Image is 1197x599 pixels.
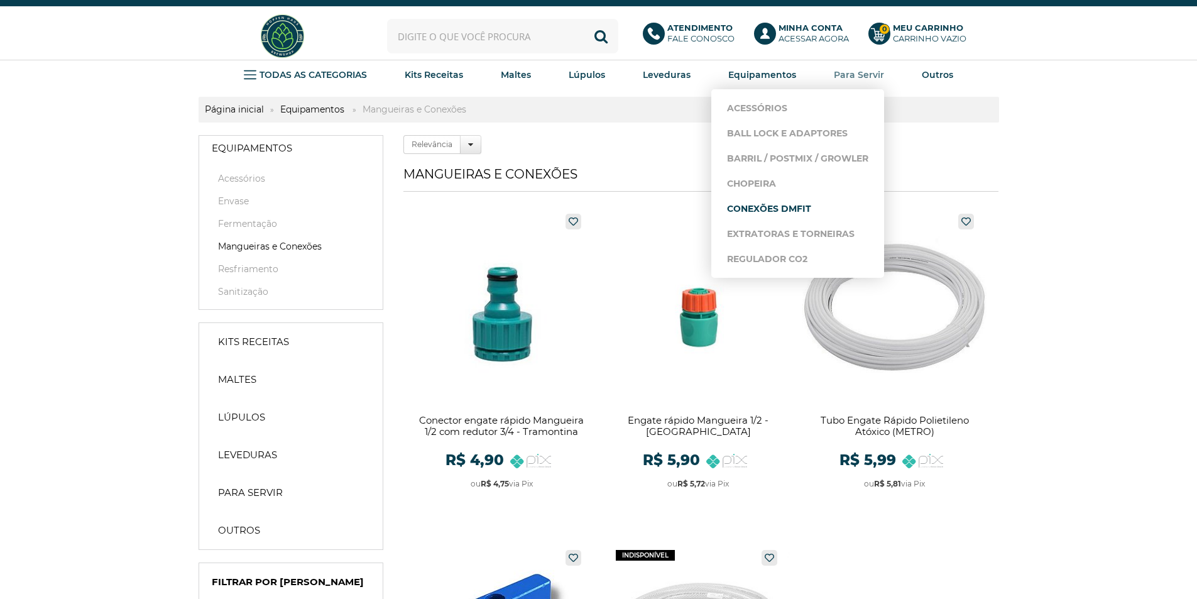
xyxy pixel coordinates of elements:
h1: Mangueiras e Conexões [403,167,998,192]
strong: Para Servir [834,69,884,80]
a: Para Servir [834,65,884,84]
a: Ball Lock e Adaptores [727,121,868,146]
a: Para Servir [205,480,376,505]
a: Leveduras [205,442,376,468]
p: Fale conosco [667,23,735,44]
a: Conector engate rápido Mangueira 1/2 com redutor 3/4 - Tramontina [410,207,594,500]
strong: Para Servir [218,486,283,499]
a: Maltes [205,367,376,392]
a: Kits Receitas [405,65,463,84]
a: AtendimentoFale conosco [643,23,741,50]
a: Sanitização [212,285,370,298]
h4: Filtrar por [PERSON_NAME] [212,576,370,595]
a: Envase [212,195,370,207]
strong: 0 [879,24,890,35]
a: Equipamentos [728,65,796,84]
strong: Kits Receitas [405,69,463,80]
span: indisponível [616,550,675,561]
strong: Maltes [501,69,531,80]
strong: Mangueiras e Conexões [356,104,473,115]
a: Chopeira [727,171,868,196]
a: TODAS AS CATEGORIAS [244,65,367,84]
strong: Outros [218,524,260,537]
p: Acessar agora [779,23,849,44]
a: Minha ContaAcessar agora [754,23,856,50]
b: Meu Carrinho [893,23,963,33]
strong: Lúpulos [569,69,605,80]
a: Outros [205,518,376,543]
button: Buscar [584,19,618,53]
strong: Leveduras [218,449,277,461]
input: Digite o que você procura [387,19,618,53]
a: Conexões DMFIT [727,196,868,221]
a: Maltes [501,65,531,84]
a: Outros [922,65,953,84]
a: Extratoras e Torneiras [727,221,868,246]
img: Hopfen Haus BrewShop [259,13,306,60]
strong: Lúpulos [218,411,265,424]
a: Acessórios [212,172,370,185]
strong: Outros [922,69,953,80]
a: Equipamentos [274,104,351,115]
strong: Equipamentos [728,69,796,80]
a: Engate rápido Mangueira 1/2 - Tramontina [606,207,790,500]
strong: Kits Receitas [218,336,289,348]
strong: Equipamentos [212,142,292,155]
a: Tubo Engate Rápido Polietileno Atóxico (METRO) [802,207,987,500]
div: Carrinho Vazio [893,33,966,44]
a: Equipamentos [199,136,383,161]
a: Página inicial [199,104,270,115]
label: Relevância [403,135,461,154]
a: Barril / PostMix / Growler [727,146,868,171]
a: Lúpulos [205,405,376,430]
a: Mangueiras e Conexões [212,240,370,253]
strong: Maltes [218,373,256,386]
a: Kits Receitas [205,329,376,354]
b: Atendimento [667,23,733,33]
a: Lúpulos [569,65,605,84]
strong: TODAS AS CATEGORIAS [260,69,367,80]
strong: Leveduras [643,69,691,80]
a: Resfriamento [212,263,370,275]
a: Fermentação [212,217,370,230]
b: Minha Conta [779,23,843,33]
a: Regulador CO2 [727,246,868,272]
a: Acessórios [727,96,868,121]
a: Leveduras [643,65,691,84]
